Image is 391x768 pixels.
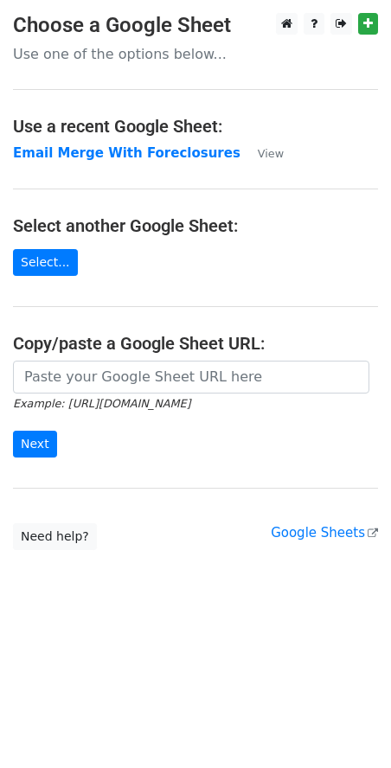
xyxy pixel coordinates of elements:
h3: Choose a Google Sheet [13,13,378,38]
input: Paste your Google Sheet URL here [13,361,369,394]
p: Use one of the options below... [13,45,378,63]
iframe: Chat Widget [304,685,391,768]
small: View [258,147,284,160]
small: Example: [URL][DOMAIN_NAME] [13,397,190,410]
a: Select... [13,249,78,276]
a: View [240,145,284,161]
a: Google Sheets [271,525,378,541]
h4: Select another Google Sheet: [13,215,378,236]
a: Email Merge With Foreclosures [13,145,240,161]
h4: Use a recent Google Sheet: [13,116,378,137]
a: Need help? [13,523,97,550]
h4: Copy/paste a Google Sheet URL: [13,333,378,354]
input: Next [13,431,57,458]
